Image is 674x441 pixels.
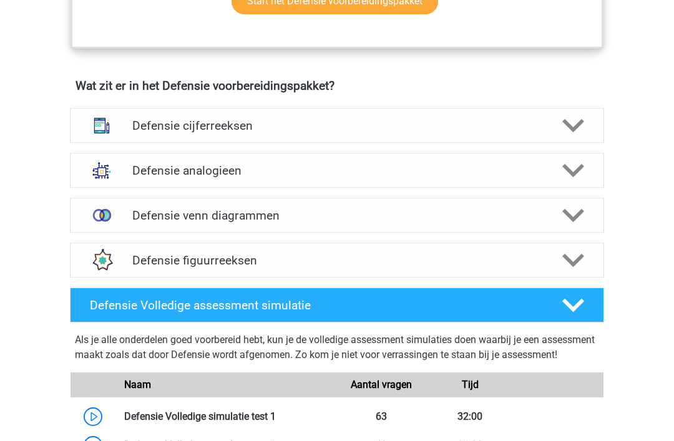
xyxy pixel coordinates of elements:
[85,199,118,231] img: venn diagrammen
[132,253,541,268] h4: Defensie figuurreeksen
[426,377,514,392] div: Tijd
[65,153,609,188] a: analogieen Defensie analogieen
[115,409,337,424] div: Defensie Volledige simulatie test 1
[75,332,599,367] div: Als je alle onderdelen goed voorbereid hebt, kun je de volledige assessment simulaties doen waarb...
[115,377,337,392] div: Naam
[85,109,118,142] img: cijferreeksen
[65,108,609,143] a: cijferreeksen Defensie cijferreeksen
[76,79,598,93] h4: Wat zit er in het Defensie voorbereidingspakket?
[85,154,118,187] img: analogieen
[90,298,542,313] h4: Defensie Volledige assessment simulatie
[65,198,609,233] a: venn diagrammen Defensie venn diagrammen
[65,243,609,278] a: figuurreeksen Defensie figuurreeksen
[65,288,609,322] a: Defensie Volledige assessment simulatie
[337,377,426,392] div: Aantal vragen
[85,244,118,276] img: figuurreeksen
[132,163,541,178] h4: Defensie analogieen
[132,208,541,223] h4: Defensie venn diagrammen
[132,119,541,133] h4: Defensie cijferreeksen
